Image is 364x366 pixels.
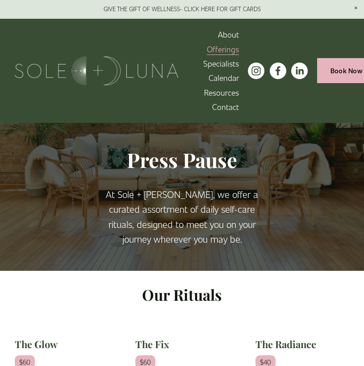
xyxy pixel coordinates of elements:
h2: The Glow [15,338,109,350]
img: Sole + Luna [15,56,179,85]
a: instagram-unauth [248,63,264,79]
p: At Sole + [PERSON_NAME], we offer a curated assortment of daily self-care rituals, designed to me... [98,187,266,247]
a: LinkedIn [291,63,308,79]
a: About [218,28,239,42]
a: Specialists [203,56,239,71]
h2: The Radiance [255,338,349,350]
p: Our Rituals [15,283,350,307]
a: folder dropdown [204,85,239,100]
a: Calendar [209,71,239,85]
h1: Press Pause [98,147,266,172]
a: folder dropdown [207,42,239,56]
a: Contact [212,100,239,114]
span: Resources [204,86,239,99]
a: facebook-unauth [270,63,286,79]
h2: The Fix [135,338,229,350]
span: Offerings [207,43,239,56]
